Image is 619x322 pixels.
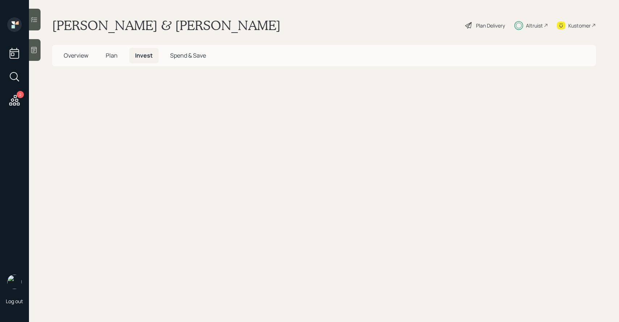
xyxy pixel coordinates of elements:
[7,275,22,289] img: sami-boghos-headshot.png
[170,51,206,59] span: Spend & Save
[64,51,88,59] span: Overview
[106,51,118,59] span: Plan
[526,22,543,29] div: Altruist
[17,91,24,98] div: 2
[52,17,281,33] h1: [PERSON_NAME] & [PERSON_NAME]
[476,22,505,29] div: Plan Delivery
[6,298,23,305] div: Log out
[135,51,153,59] span: Invest
[568,22,591,29] div: Kustomer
